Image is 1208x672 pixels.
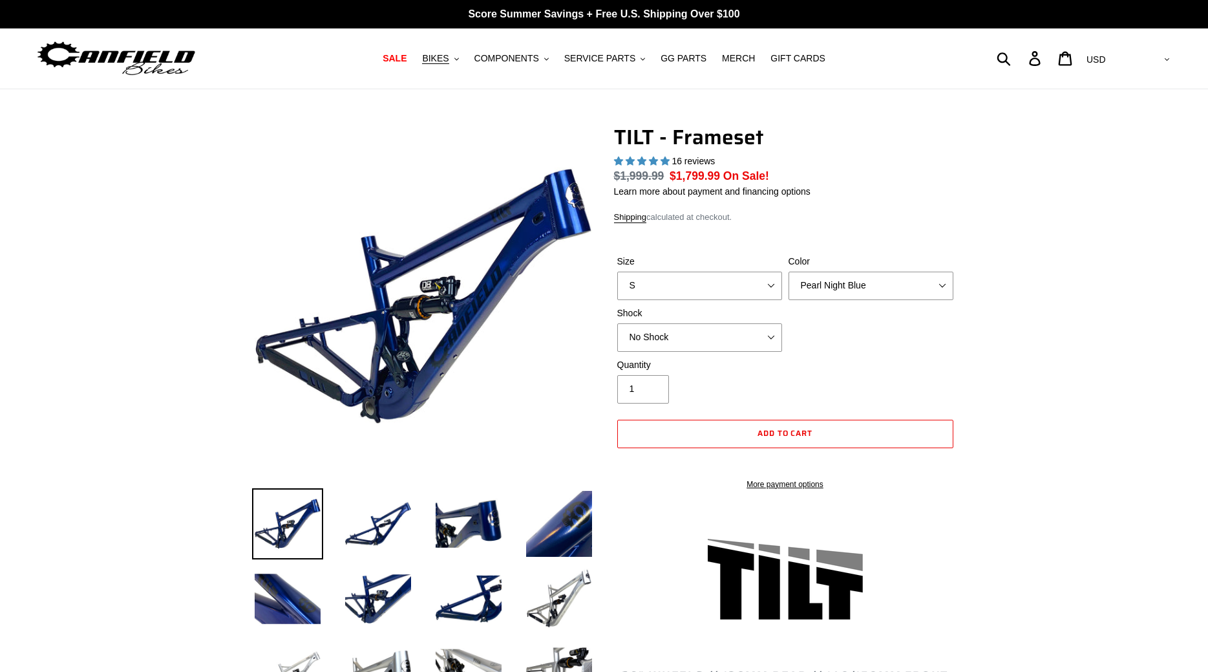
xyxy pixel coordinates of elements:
span: COMPONENTS [474,53,539,64]
span: MERCH [722,53,755,64]
span: Add to cart [758,427,813,439]
span: On Sale! [723,168,769,184]
a: Learn more about payment and financing options [614,186,811,197]
s: $1,999.99 [614,169,664,182]
h1: TILT - Frameset [614,125,957,149]
span: SERVICE PARTS [564,53,635,64]
img: Load image into Gallery viewer, TILT - Frameset [524,488,595,559]
a: SALE [376,50,413,67]
a: Shipping [614,212,647,223]
span: GIFT CARDS [770,53,825,64]
label: Quantity [617,358,782,372]
span: 16 reviews [672,156,715,166]
span: GG PARTS [661,53,706,64]
img: Canfield Bikes [36,38,197,79]
label: Shock [617,307,782,320]
button: SERVICE PARTS [558,50,652,67]
span: 5.00 stars [614,156,672,166]
span: $1,799.99 [670,169,720,182]
input: Search [1004,44,1037,72]
img: Load image into Gallery viewer, TILT - Frameset [433,488,504,559]
label: Color [789,255,953,268]
a: GIFT CARDS [764,50,832,67]
button: Add to cart [617,420,953,448]
span: BIKES [422,53,449,64]
label: Size [617,255,782,268]
img: Load image into Gallery viewer, TILT - Frameset [252,488,323,559]
img: Load image into Gallery viewer, TILT - Frameset [252,563,323,634]
span: SALE [383,53,407,64]
button: COMPONENTS [468,50,555,67]
img: Load image into Gallery viewer, TILT - Frameset [524,563,595,634]
img: Load image into Gallery viewer, TILT - Frameset [433,563,504,634]
a: More payment options [617,479,953,490]
a: MERCH [715,50,761,67]
a: GG PARTS [654,50,713,67]
img: Load image into Gallery viewer, TILT - Frameset [343,563,414,634]
img: Load image into Gallery viewer, TILT - Frameset [343,488,414,559]
button: BIKES [416,50,465,67]
div: calculated at checkout. [614,211,957,224]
